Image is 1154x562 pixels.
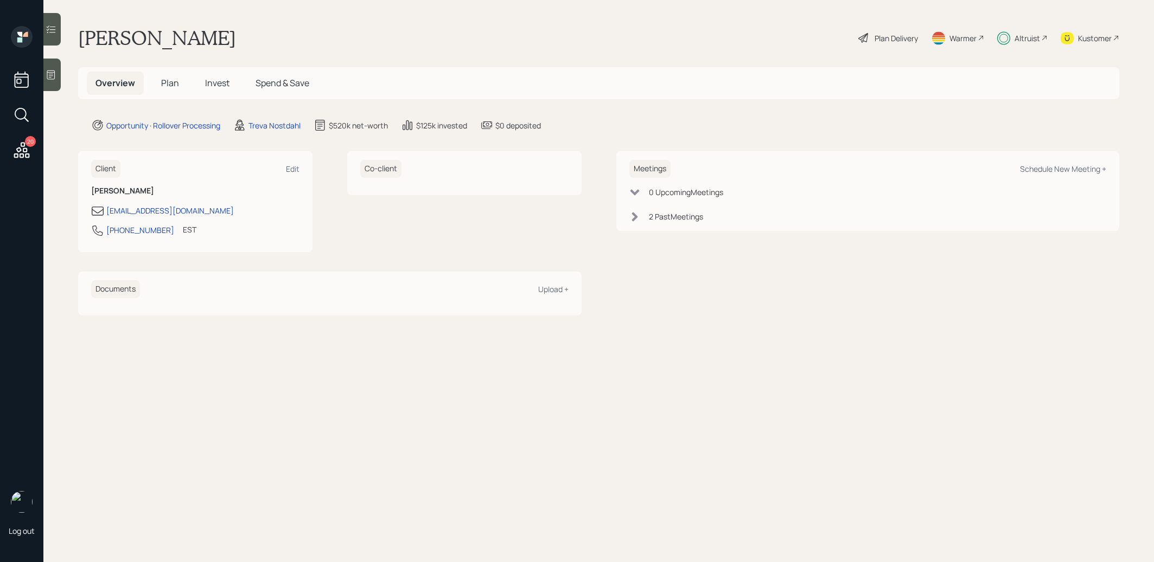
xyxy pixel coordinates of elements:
div: Altruist [1015,33,1040,44]
div: Kustomer [1078,33,1112,44]
div: Treva Nostdahl [248,120,301,131]
img: treva-nostdahl-headshot.png [11,491,33,513]
span: Invest [205,77,229,89]
h1: [PERSON_NAME] [78,26,236,50]
div: EST [183,224,196,235]
div: [PHONE_NUMBER] [106,224,174,236]
div: Upload + [538,284,569,294]
h6: [PERSON_NAME] [91,186,299,196]
div: 0 Upcoming Meeting s [649,186,723,198]
div: [EMAIL_ADDRESS][DOMAIN_NAME] [106,205,234,216]
div: 2 Past Meeting s [649,211,703,222]
div: $0 deposited [495,120,541,131]
h6: Co-client [360,160,401,178]
div: Plan Delivery [875,33,918,44]
div: Warmer [949,33,977,44]
div: Log out [9,526,35,536]
h6: Documents [91,280,140,298]
div: $125k invested [416,120,467,131]
span: Plan [161,77,179,89]
span: Overview [95,77,135,89]
div: $520k net-worth [329,120,388,131]
div: 20 [25,136,36,147]
h6: Meetings [629,160,671,178]
div: Schedule New Meeting + [1020,164,1106,174]
div: Opportunity · Rollover Processing [106,120,220,131]
span: Spend & Save [256,77,309,89]
div: Edit [286,164,299,174]
h6: Client [91,160,120,178]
